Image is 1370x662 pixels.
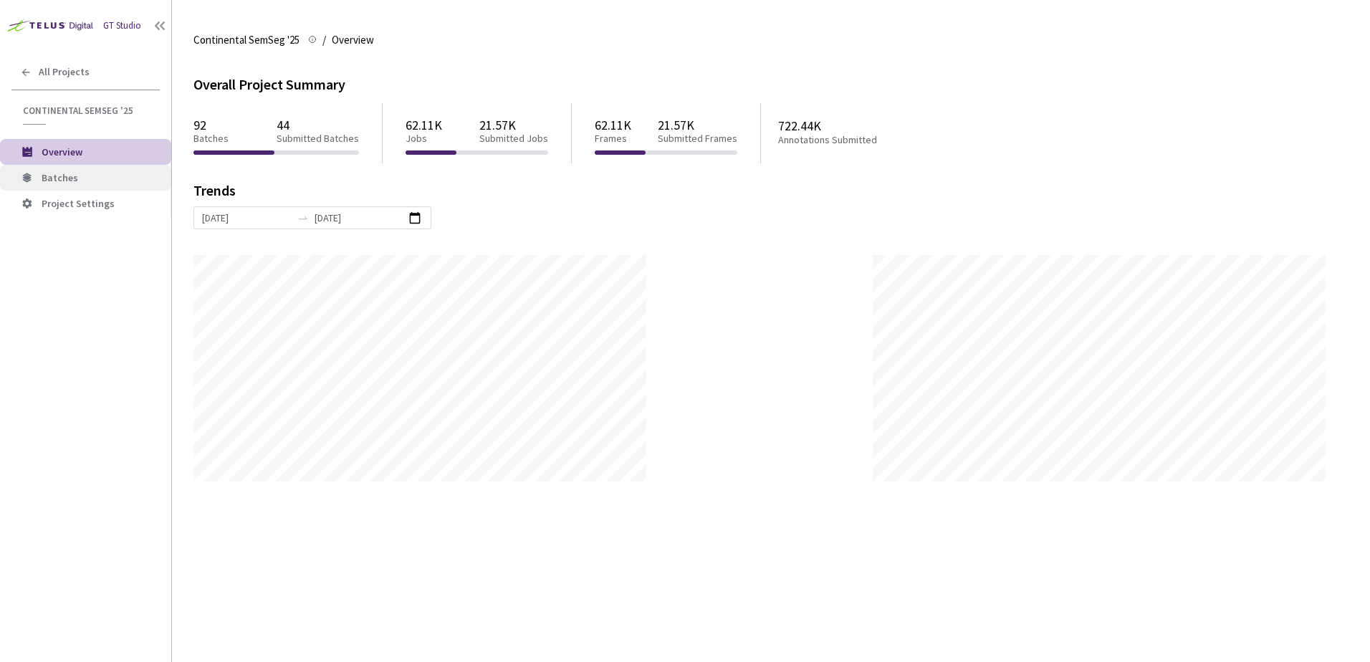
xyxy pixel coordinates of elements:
p: Submitted Batches [277,133,359,145]
p: Annotations Submitted [778,134,933,146]
input: Start date [202,210,292,226]
p: 722.44K [778,118,933,133]
p: 21.57K [658,117,737,133]
span: Overview [42,145,82,158]
span: Continental SemSeg '25 [193,32,300,49]
input: End date [315,210,404,226]
p: Submitted Jobs [479,133,548,145]
div: GT Studio [103,19,141,33]
span: Batches [42,171,78,184]
div: Trends [193,183,1328,206]
p: 44 [277,117,359,133]
p: Frames [595,133,631,145]
li: / [322,32,326,49]
p: 92 [193,117,229,133]
span: swap-right [297,212,309,224]
span: to [297,212,309,224]
span: All Projects [39,66,90,78]
p: 62.11K [595,117,631,133]
span: Project Settings [42,197,115,210]
p: Jobs [406,133,442,145]
p: Submitted Frames [658,133,737,145]
span: Overview [332,32,374,49]
span: Continental SemSeg '25 [23,105,151,117]
p: 21.57K [479,117,548,133]
p: Batches [193,133,229,145]
div: Overall Project Summary [193,75,1349,95]
p: 62.11K [406,117,442,133]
